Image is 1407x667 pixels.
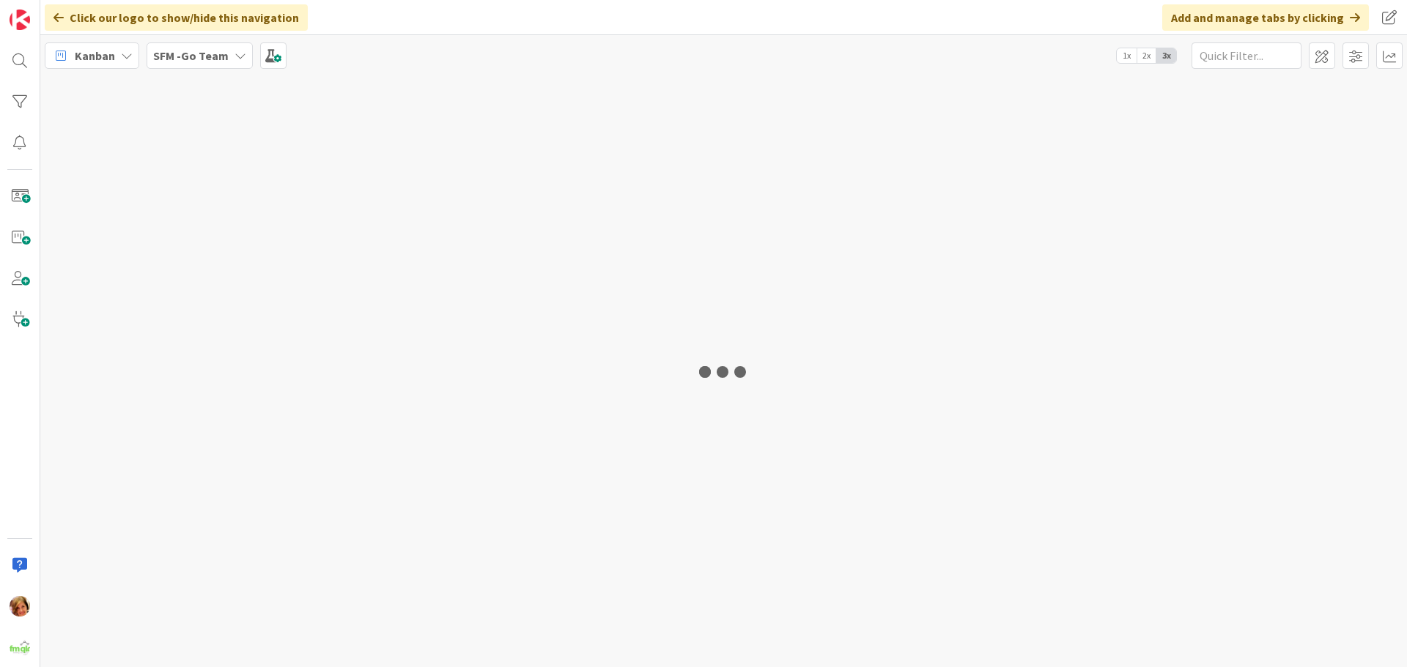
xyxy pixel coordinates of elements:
img: Visit kanbanzone.com [10,10,30,30]
span: 2x [1137,48,1156,63]
div: Click our logo to show/hide this navigation [45,4,308,31]
input: Quick Filter... [1192,42,1301,69]
span: 3x [1156,48,1176,63]
div: Add and manage tabs by clicking [1162,4,1369,31]
img: avatar [10,637,30,657]
b: SFM -Go Team [153,48,229,63]
span: 1x [1117,48,1137,63]
img: KD [10,596,30,616]
span: Kanban [75,47,115,64]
